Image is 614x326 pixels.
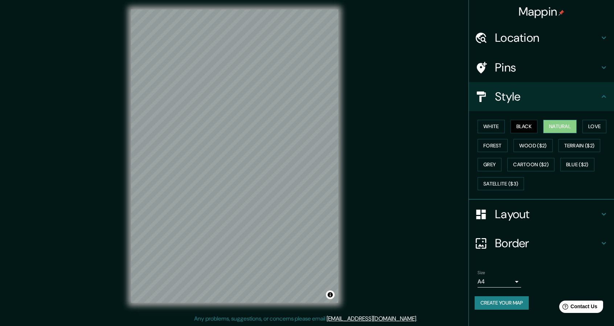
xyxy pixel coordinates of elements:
[513,139,553,152] button: Wood ($2)
[478,270,485,276] label: Size
[507,158,554,171] button: Cartoon ($2)
[326,290,335,299] button: Toggle attribution
[131,9,338,303] canvas: Map
[495,89,599,104] h4: Style
[519,4,565,19] h4: Mappin
[511,120,538,133] button: Black
[478,139,508,152] button: Forest
[478,120,505,133] button: White
[418,314,420,323] div: .
[495,30,599,45] h4: Location
[469,53,614,82] div: Pins
[549,298,606,318] iframe: Help widget launcher
[194,314,417,323] p: Any problems, suggestions, or concerns please email .
[582,120,606,133] button: Love
[469,82,614,111] div: Style
[495,60,599,75] h4: Pins
[478,177,524,191] button: Satellite ($3)
[327,315,416,322] a: [EMAIL_ADDRESS][DOMAIN_NAME]
[478,158,502,171] button: Grey
[475,296,529,310] button: Create your map
[469,200,614,229] div: Layout
[478,276,521,288] div: A4
[558,10,564,16] img: pin-icon.png
[543,120,577,133] button: Natural
[495,236,599,250] h4: Border
[495,207,599,221] h4: Layout
[469,23,614,52] div: Location
[417,314,418,323] div: .
[469,229,614,258] div: Border
[560,158,594,171] button: Blue ($2)
[558,139,601,152] button: Terrain ($2)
